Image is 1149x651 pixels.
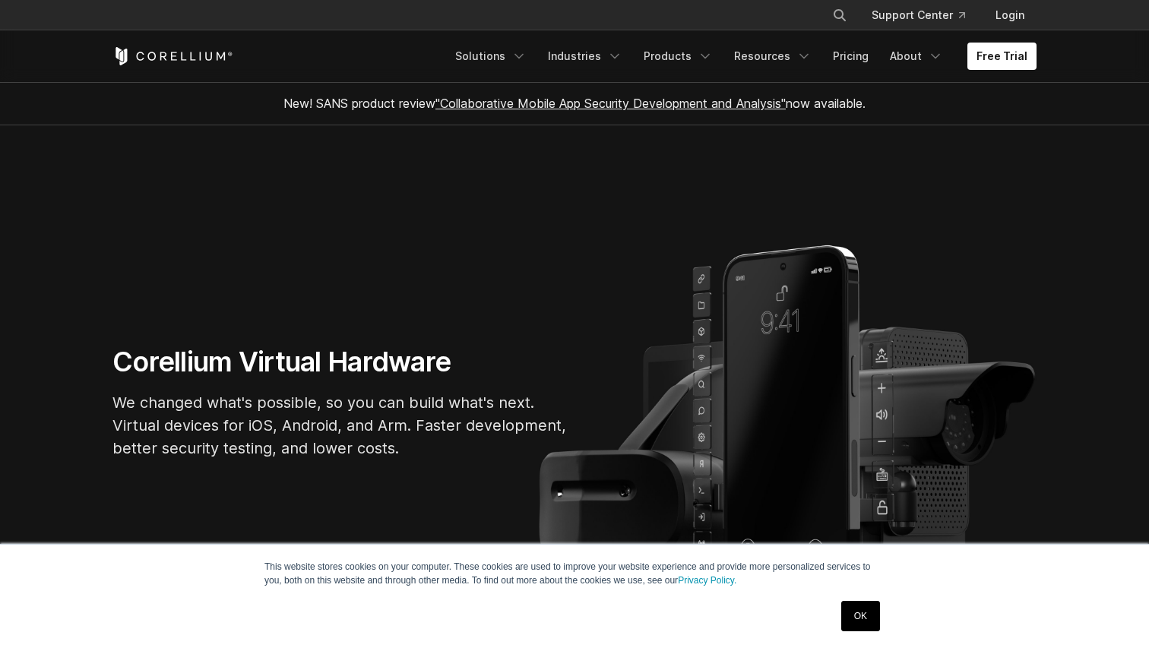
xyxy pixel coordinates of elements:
[112,391,568,460] p: We changed what's possible, so you can build what's next. Virtual devices for iOS, Android, and A...
[725,43,821,70] a: Resources
[539,43,631,70] a: Industries
[881,43,952,70] a: About
[859,2,977,29] a: Support Center
[112,345,568,379] h1: Corellium Virtual Hardware
[446,43,536,70] a: Solutions
[824,43,878,70] a: Pricing
[826,2,853,29] button: Search
[983,2,1037,29] a: Login
[283,96,866,111] span: New! SANS product review now available.
[435,96,786,111] a: "Collaborative Mobile App Security Development and Analysis"
[635,43,722,70] a: Products
[814,2,1037,29] div: Navigation Menu
[841,601,880,631] a: OK
[446,43,1037,70] div: Navigation Menu
[967,43,1037,70] a: Free Trial
[264,560,885,587] p: This website stores cookies on your computer. These cookies are used to improve your website expe...
[112,47,233,65] a: Corellium Home
[678,575,736,586] a: Privacy Policy.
